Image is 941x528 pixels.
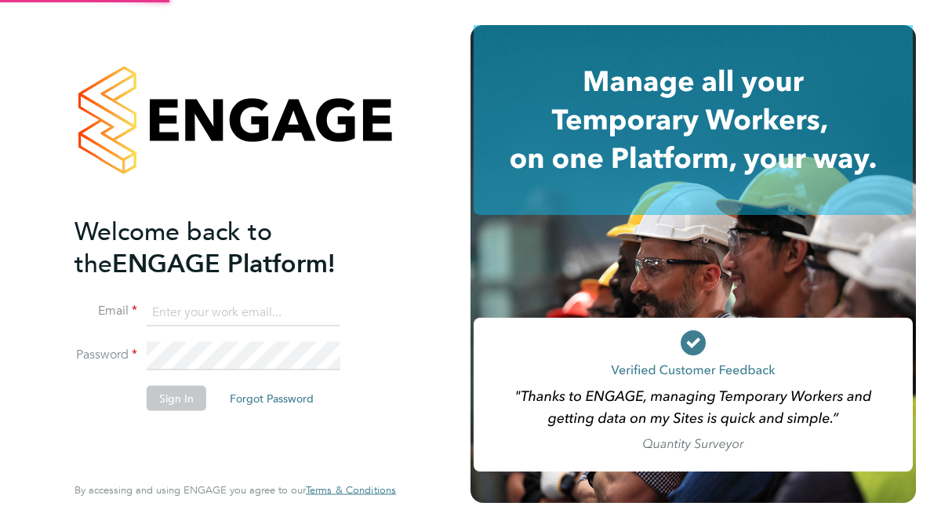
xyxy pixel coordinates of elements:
input: Enter your work email... [147,298,340,326]
span: By accessing and using ENGAGE you agree to our [74,483,396,497]
label: Password [74,347,137,363]
label: Email [74,303,137,319]
button: Forgot Password [217,386,326,411]
span: Terms & Conditions [306,483,396,497]
h2: ENGAGE Platform! [74,215,380,279]
button: Sign In [147,386,206,411]
span: Welcome back to the [74,216,272,279]
a: Terms & Conditions [306,484,396,497]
